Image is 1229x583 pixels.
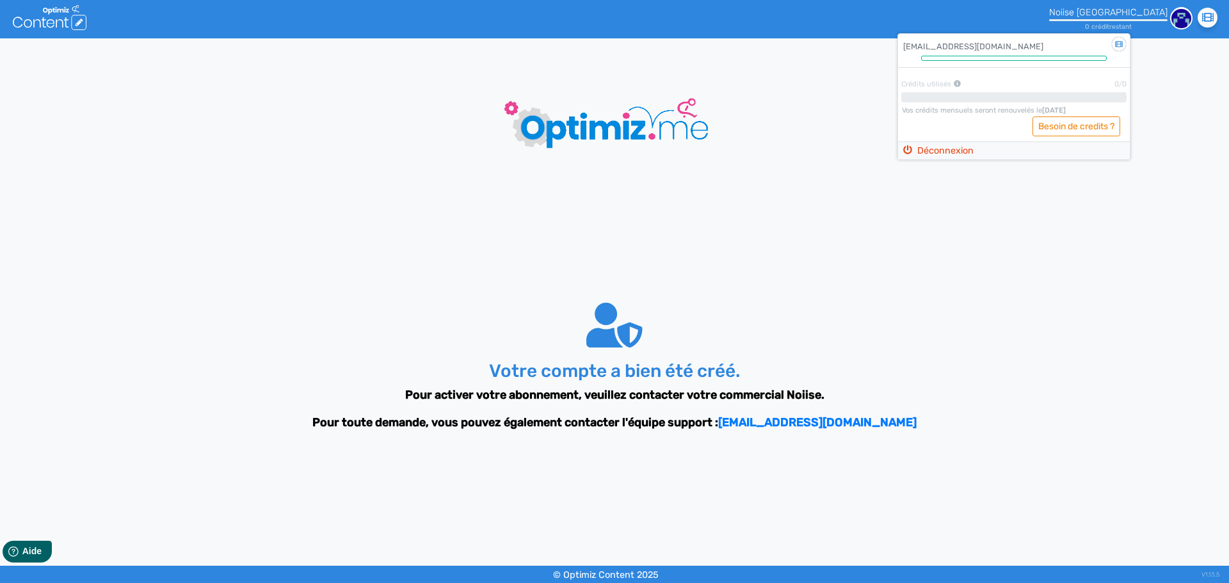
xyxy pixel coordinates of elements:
div: V1.13.5 [1201,566,1219,583]
a: [EMAIL_ADDRESS][DOMAIN_NAME] [718,415,917,429]
div: Crédits utilisés [901,79,1052,90]
img: f826cda2481552256c8a6435b04bf02d [1170,7,1193,29]
span: Vos crédits mensuels seront renouvelés le [902,106,1066,115]
b: [DATE] [1042,106,1066,115]
img: loader-big-blue.gif [470,69,759,177]
button: Déconnexion [898,141,1130,160]
div: 0/0 [1052,79,1127,90]
small: © Optimiz Content 2025 [553,570,659,580]
p: Pour activer votre abonnement, veuillez contacter votre commercial Noiise. [240,387,989,404]
span: Besoin de credits ? [1032,116,1120,136]
h3: Votre compte a bien été créé. [240,360,989,382]
div: [EMAIL_ADDRESS][DOMAIN_NAME] [898,34,1130,56]
p: Pour toute demande, vous pouvez également contacter l'équipe support : [240,414,989,431]
small: 0 crédit restant [1085,22,1132,31]
div: Noiise [GEOGRAPHIC_DATA] [1049,7,1168,18]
